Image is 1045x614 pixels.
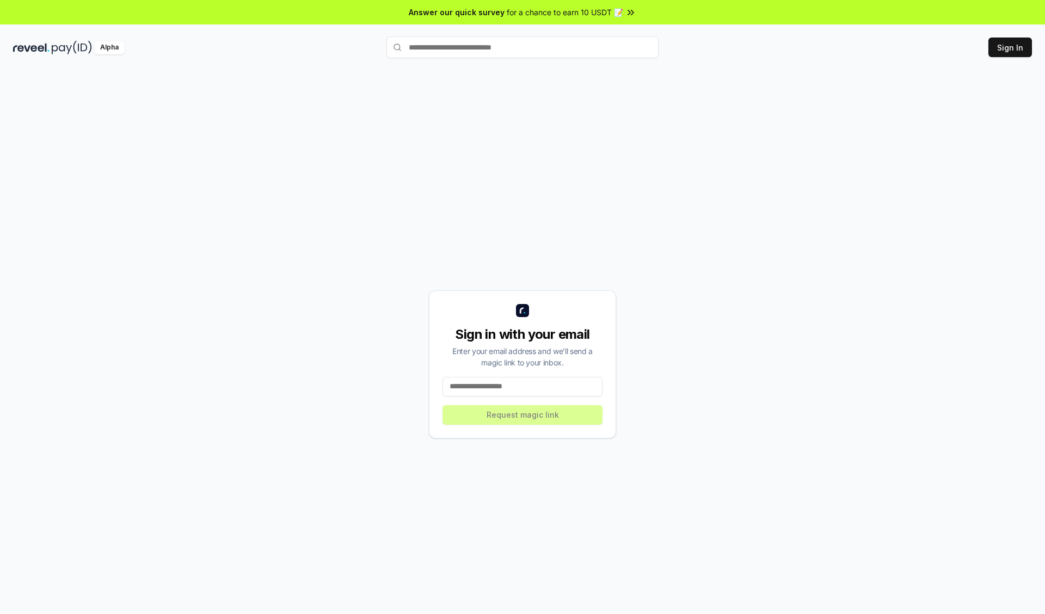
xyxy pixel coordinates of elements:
button: Sign In [988,38,1032,57]
img: reveel_dark [13,41,50,54]
div: Alpha [94,41,125,54]
div: Enter your email address and we’ll send a magic link to your inbox. [442,345,603,368]
img: logo_small [516,304,529,317]
span: for a chance to earn 10 USDT 📝 [507,7,623,18]
img: pay_id [52,41,92,54]
span: Answer our quick survey [409,7,505,18]
div: Sign in with your email [442,326,603,343]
